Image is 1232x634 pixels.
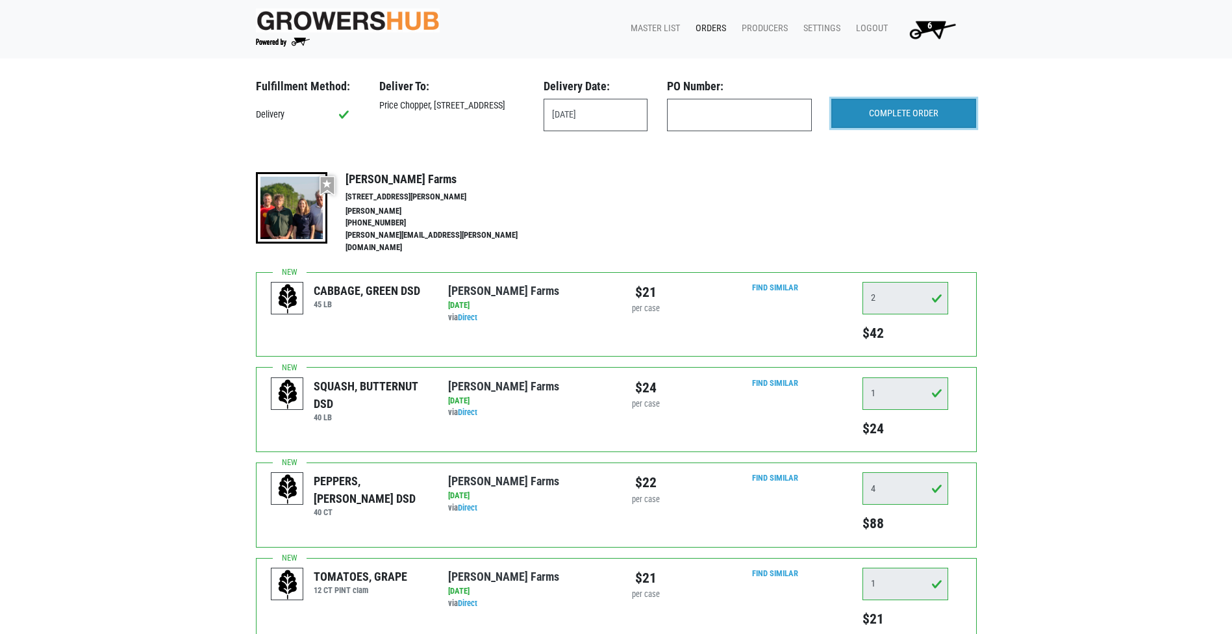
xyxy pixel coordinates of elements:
div: [DATE] [448,299,606,312]
span: 6 [927,20,932,31]
input: Qty [862,282,948,314]
img: original-fc7597fdc6adbb9d0e2ae620e786d1a2.jpg [256,8,440,32]
div: per case [626,494,666,506]
a: Direct [458,598,477,608]
div: SQUASH, BUTTERNUT DSD [314,377,429,412]
a: Logout [846,16,893,41]
img: thumbnail-8a08f3346781c529aa742b86dead986c.jpg [256,172,327,244]
div: $24 [626,377,666,398]
h6: 40 LB [314,412,429,422]
div: Price Chopper, [STREET_ADDRESS] [370,99,534,113]
a: Find Similar [752,378,798,388]
div: per case [626,589,666,601]
div: PEPPERS, [PERSON_NAME] DSD [314,472,429,507]
li: [PERSON_NAME][EMAIL_ADDRESS][PERSON_NAME][DOMAIN_NAME] [346,229,546,254]
h6: 45 LB [314,299,420,309]
a: Master List [620,16,685,41]
h3: Delivery Date: [544,79,647,94]
h6: 12 CT PINT clam [314,585,407,595]
a: [PERSON_NAME] Farms [448,570,559,583]
div: $21 [626,568,666,589]
img: placeholder-variety-43d6402dacf2d531de610a020419775a.svg [271,473,304,505]
div: via [448,407,606,419]
a: Direct [458,503,477,513]
li: [PHONE_NUMBER] [346,217,546,229]
div: $22 [626,472,666,493]
div: via [448,502,606,514]
h5: $88 [862,515,948,532]
div: [DATE] [448,395,606,407]
li: [STREET_ADDRESS][PERSON_NAME] [346,191,546,203]
h3: PO Number: [667,79,812,94]
h4: [PERSON_NAME] Farms [346,172,546,186]
a: [PERSON_NAME] Farms [448,379,559,393]
li: [PERSON_NAME] [346,205,546,218]
h3: Deliver To: [379,79,524,94]
h6: 40 CT [314,507,429,517]
img: Cart [903,16,961,42]
input: Select Date [544,99,647,131]
a: Orders [685,16,731,41]
a: Producers [731,16,793,41]
div: per case [626,303,666,315]
div: via [448,312,606,324]
div: CABBAGE, GREEN DSD [314,282,420,299]
a: Settings [793,16,846,41]
input: Qty [862,377,948,410]
div: [DATE] [448,490,606,502]
a: Find Similar [752,473,798,483]
h3: Fulfillment Method: [256,79,360,94]
h5: $21 [862,611,948,628]
h5: $42 [862,325,948,342]
input: Qty [862,568,948,600]
div: TOMATOES, GRAPE [314,568,407,585]
a: Direct [458,407,477,417]
input: Qty [862,472,948,505]
img: placeholder-variety-43d6402dacf2d531de610a020419775a.svg [271,378,304,411]
div: $21 [626,282,666,303]
a: 6 [893,16,966,42]
img: placeholder-variety-43d6402dacf2d531de610a020419775a.svg [271,283,304,315]
a: Find Similar [752,568,798,578]
a: [PERSON_NAME] Farms [448,284,559,298]
h5: $24 [862,420,948,437]
div: via [448,598,606,610]
img: placeholder-variety-43d6402dacf2d531de610a020419775a.svg [271,568,304,601]
div: per case [626,398,666,411]
div: [DATE] [448,585,606,598]
a: [PERSON_NAME] Farms [448,474,559,488]
img: Powered by Big Wheelbarrow [256,38,310,47]
input: COMPLETE ORDER [831,99,976,129]
a: Direct [458,312,477,322]
a: Find Similar [752,283,798,292]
